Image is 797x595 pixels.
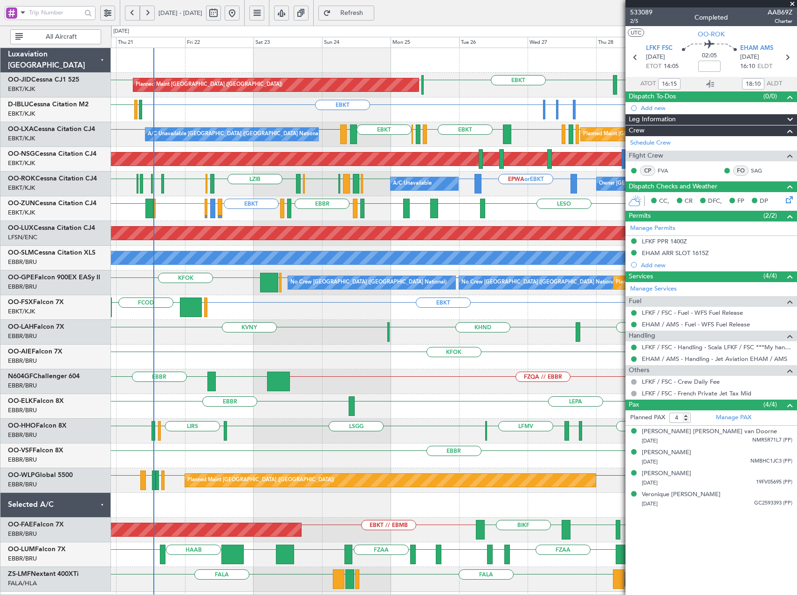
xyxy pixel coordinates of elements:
[8,76,31,83] span: OO-JID
[641,104,792,112] div: Add new
[733,166,749,176] div: FO
[8,200,35,207] span: OO-ZUN
[116,37,185,48] div: Thu 21
[8,456,37,464] a: EBBR/BRU
[8,299,33,305] span: OO-FSX
[763,400,777,409] span: (4/4)
[763,271,777,281] span: (4/4)
[8,357,37,365] a: EBBR/BRU
[596,37,665,48] div: Thu 28
[8,225,95,231] a: OO-LUXCessna Citation CJ4
[8,348,62,355] a: OO-AIEFalcon 7X
[740,62,755,71] span: 16:10
[8,175,35,182] span: OO-ROK
[752,436,792,444] span: NMR5R71L7 (PP)
[158,9,202,17] span: [DATE] - [DATE]
[583,127,752,141] div: Planned Maint [GEOGRAPHIC_DATA] ([GEOGRAPHIC_DATA] National)
[740,53,759,62] span: [DATE]
[629,211,651,221] span: Permits
[8,554,37,563] a: EBBR/BRU
[629,296,641,307] span: Fuel
[8,85,35,93] a: EBKT/KJK
[698,29,725,39] span: OO-ROK
[8,579,37,588] a: FALA/HLA
[642,500,658,507] span: [DATE]
[29,6,82,20] input: Trip Number
[393,177,432,191] div: A/C Unavailable
[8,530,37,538] a: EBBR/BRU
[8,208,35,217] a: EBKT/KJK
[750,457,792,465] span: NMBHC1JC3 (PP)
[768,7,792,17] span: AAB69Z
[642,378,720,386] a: LFKF / FSC - Crew Daily Fee
[629,400,639,410] span: Pax
[25,34,98,40] span: All Aircraft
[629,365,649,376] span: Others
[658,78,680,90] input: --:--
[642,458,658,465] span: [DATE]
[8,324,64,330] a: OO-LAHFalcon 7X
[630,224,675,233] a: Manage Permits
[8,184,35,192] a: EBKT/KJK
[391,37,459,48] div: Mon 25
[290,276,447,290] div: No Crew [GEOGRAPHIC_DATA] ([GEOGRAPHIC_DATA] National)
[8,447,63,454] a: OO-VSFFalcon 8X
[737,197,744,206] span: FP
[333,10,371,16] span: Refresh
[629,151,663,161] span: Flight Crew
[646,53,665,62] span: [DATE]
[640,79,656,89] span: ATOT
[630,138,671,148] a: Schedule Crew
[8,249,96,256] a: OO-SLMCessna Citation XLS
[8,151,35,157] span: OO-NSG
[756,478,792,486] span: 19FV05695 (PP)
[629,271,653,282] span: Services
[8,546,66,553] a: OO-LUMFalcon 7X
[642,427,777,436] div: [PERSON_NAME] [PERSON_NAME] van Doorne
[763,211,777,221] span: (2/2)
[8,175,97,182] a: OO-ROKCessna Citation CJ4
[136,78,282,92] div: Planned Maint [GEOGRAPHIC_DATA] ([GEOGRAPHIC_DATA])
[616,276,784,290] div: Planned Maint [GEOGRAPHIC_DATA] ([GEOGRAPHIC_DATA] National)
[8,134,35,143] a: EBKT/KJK
[8,101,89,108] a: D-IBLUCessna Citation M2
[642,437,658,444] span: [DATE]
[630,284,677,294] a: Manage Services
[459,37,528,48] div: Tue 26
[760,197,768,206] span: DP
[8,521,33,528] span: OO-FAE
[629,181,717,192] span: Dispatch Checks and Weather
[642,490,721,499] div: Veronique [PERSON_NAME]
[8,274,34,281] span: OO-GPE
[8,431,37,439] a: EBBR/BRU
[767,79,782,89] span: ALDT
[630,413,665,422] label: Planned PAX
[629,91,676,102] span: Dispatch To-Dos
[8,324,34,330] span: OO-LAH
[642,355,787,363] a: EHAM / AMS - Handling - Jet Aviation EHAM / AMS
[8,373,33,380] span: N604GF
[8,472,35,478] span: OO-WLP
[716,413,751,422] a: Manage PAX
[664,62,679,71] span: 14:05
[642,309,743,317] a: LFKF / FSC - Fuel - WFS Fuel Release
[8,422,67,429] a: OO-HHOFalcon 8X
[461,276,618,290] div: No Crew [GEOGRAPHIC_DATA] ([GEOGRAPHIC_DATA] National)
[8,126,95,132] a: OO-LXACessna Citation CJ4
[599,177,725,191] div: Owner [GEOGRAPHIC_DATA]-[GEOGRAPHIC_DATA]
[318,6,374,21] button: Refresh
[187,473,334,487] div: Planned Maint [GEOGRAPHIC_DATA] ([GEOGRAPHIC_DATA])
[8,110,35,118] a: EBKT/KJK
[8,274,100,281] a: OO-GPEFalcon 900EX EASy II
[641,261,792,269] div: Add new
[629,114,676,125] span: Leg Information
[642,469,691,478] div: [PERSON_NAME]
[8,258,37,266] a: EBBR/BRU
[768,17,792,25] span: Charter
[646,62,661,71] span: ETOT
[8,373,80,380] a: N604GFChallenger 604
[113,28,129,35] div: [DATE]
[757,62,772,71] span: ELDT
[148,127,321,141] div: A/C Unavailable [GEOGRAPHIC_DATA] ([GEOGRAPHIC_DATA] National)
[8,76,79,83] a: OO-JIDCessna CJ1 525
